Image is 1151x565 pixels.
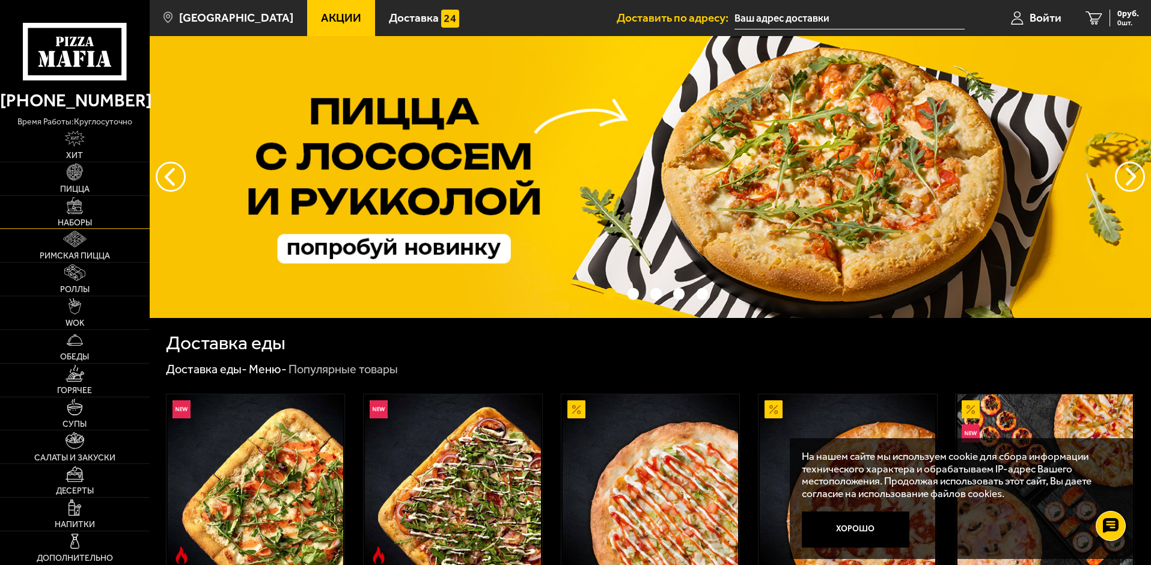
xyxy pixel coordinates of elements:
[370,400,388,418] img: Новинка
[249,362,287,376] a: Меню-
[55,521,95,529] span: Напитки
[962,424,980,442] img: Новинка
[765,400,783,418] img: Акционный
[617,12,734,23] span: Доставить по адресу:
[604,288,615,299] button: точки переключения
[734,7,965,29] input: Ваш адрес доставки
[802,450,1116,500] p: На нашем сайте мы используем cookie для сбора информации технического характера и обрабатываем IP...
[567,400,585,418] img: Акционный
[166,362,247,376] a: Доставка еды-
[1117,19,1139,26] span: 0 шт.
[697,288,708,299] button: точки переключения
[66,319,84,328] span: WOK
[56,487,94,495] span: Десерты
[156,162,186,192] button: следующий
[389,12,439,23] span: Доставка
[40,252,110,260] span: Римская пицца
[1117,10,1139,18] span: 0 руб.
[1115,162,1145,192] button: предыдущий
[673,288,685,299] button: точки переключения
[60,185,90,194] span: Пицца
[57,386,92,395] span: Горячее
[289,362,398,377] div: Популярные товары
[166,334,285,353] h1: Доставка еды
[179,12,293,23] span: [GEOGRAPHIC_DATA]
[172,546,191,564] img: Острое блюдо
[321,12,361,23] span: Акции
[60,353,89,361] span: Обеды
[63,420,87,429] span: Супы
[34,454,115,462] span: Салаты и закуски
[58,219,92,227] span: Наборы
[650,288,662,299] button: точки переключения
[627,288,639,299] button: точки переключения
[1030,12,1061,23] span: Войти
[172,400,191,418] img: Новинка
[441,10,459,28] img: 15daf4d41897b9f0e9f617042186c801.svg
[962,400,980,418] img: Акционный
[66,151,83,160] span: Хит
[60,286,90,294] span: Роллы
[37,554,113,563] span: Дополнительно
[370,546,388,564] img: Острое блюдо
[802,512,910,548] button: Хорошо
